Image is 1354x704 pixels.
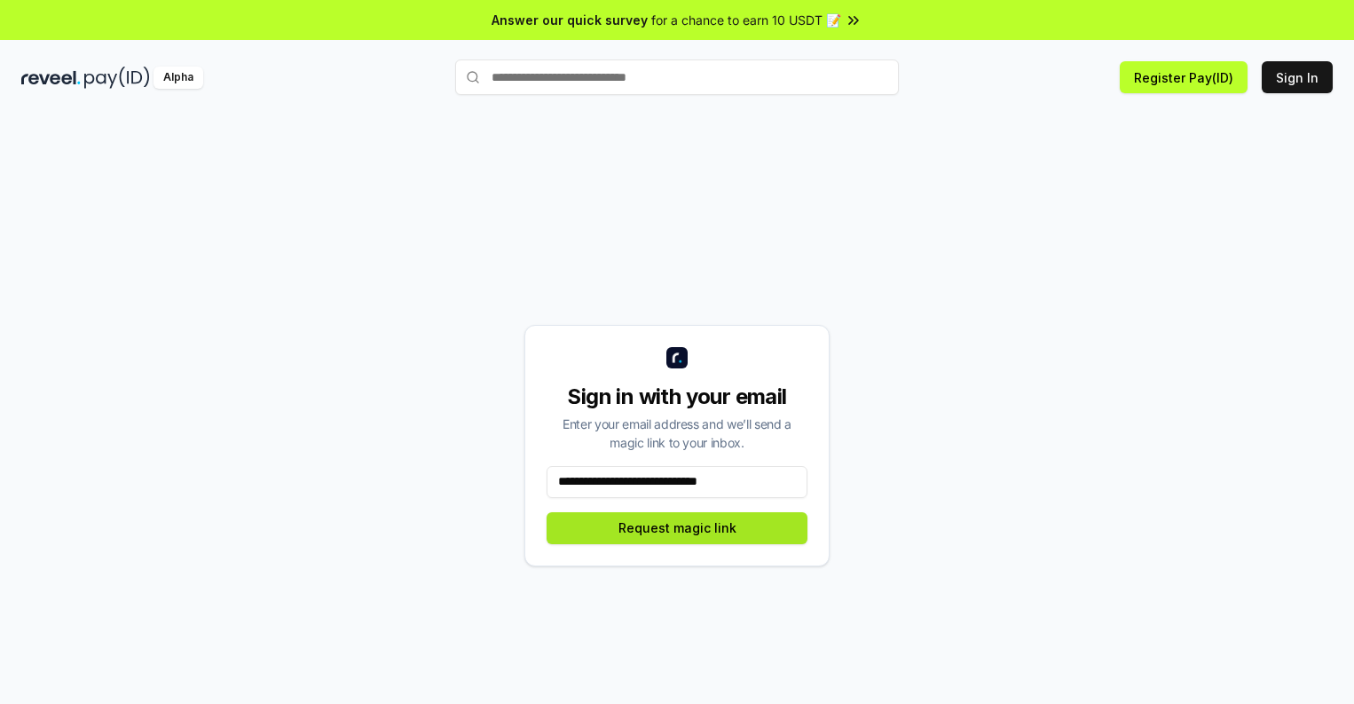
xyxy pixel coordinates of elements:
button: Sign In [1262,61,1333,93]
button: Request magic link [547,512,807,544]
img: logo_small [666,347,688,368]
span: Answer our quick survey [492,11,648,29]
img: pay_id [84,67,150,89]
span: for a chance to earn 10 USDT 📝 [651,11,841,29]
div: Alpha [154,67,203,89]
img: reveel_dark [21,67,81,89]
div: Sign in with your email [547,383,807,411]
button: Register Pay(ID) [1120,61,1248,93]
div: Enter your email address and we’ll send a magic link to your inbox. [547,415,807,452]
